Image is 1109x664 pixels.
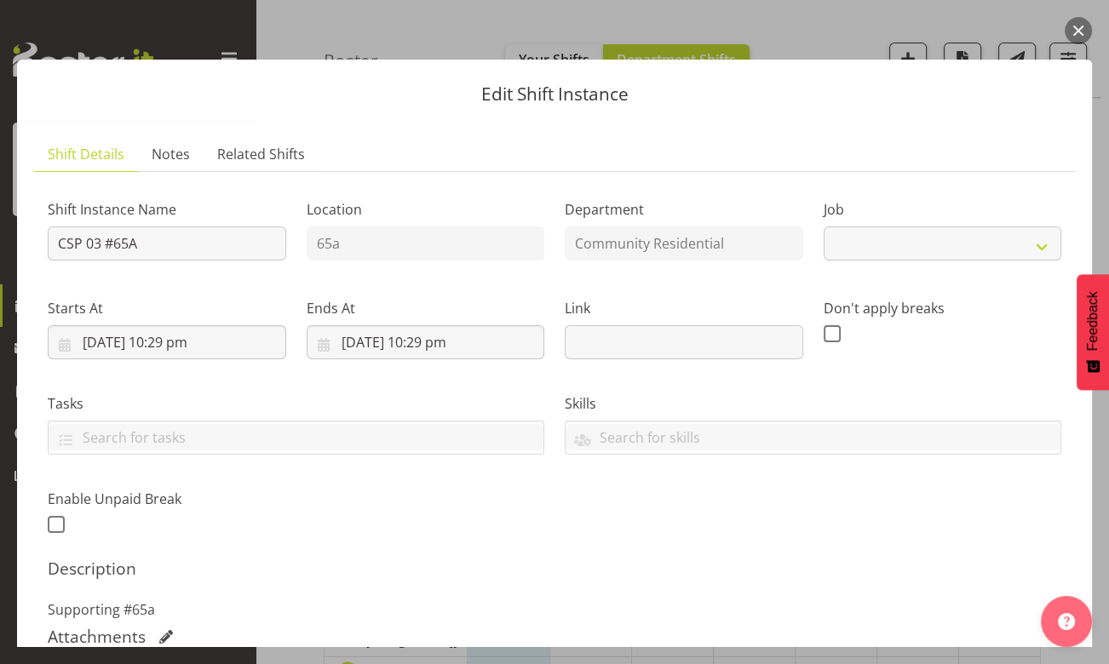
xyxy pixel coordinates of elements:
input: Click to select... [48,325,286,359]
label: Location [307,199,545,220]
h5: Description [48,558,1061,579]
label: Skills [565,393,1061,414]
label: Job [824,199,1062,220]
p: Supporting #65a [48,599,1061,620]
input: Shift Instance Name [48,226,286,260]
label: Link [565,298,803,318]
input: Search for skills [566,424,1060,450]
label: Department [565,199,803,220]
label: Shift Instance Name [48,199,286,220]
label: Ends At [307,298,545,318]
input: Click to select... [307,325,545,359]
label: Tasks [48,393,544,414]
input: Search for tasks [49,424,543,450]
span: Shift Details [48,144,124,164]
label: Starts At [48,298,286,318]
h5: Attachments [48,627,146,647]
label: Enable Unpaid Break [48,489,286,509]
label: Don't apply breaks [824,298,1062,318]
span: Feedback [1085,291,1100,351]
button: Feedback - Show survey [1077,274,1109,390]
img: help-xxl-2.png [1058,613,1075,630]
span: Notes [152,144,190,164]
p: Edit Shift Instance [34,85,1075,103]
span: Related Shifts [217,144,305,164]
